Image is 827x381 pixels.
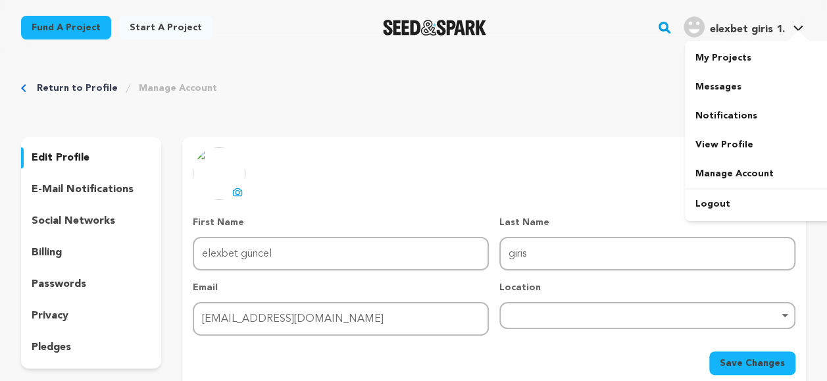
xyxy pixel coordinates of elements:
p: edit profile [32,150,89,166]
button: edit profile [21,147,161,168]
span: elexbet giris 1. [710,24,785,35]
button: privacy [21,305,161,326]
button: passwords [21,274,161,295]
p: e-mail notifications [32,182,134,197]
a: Start a project [119,16,213,39]
a: Manage Account [139,82,217,95]
a: elexbet giris 1.'s Profile [681,14,806,38]
span: Save Changes [720,357,785,370]
input: Last Name [499,237,795,270]
p: social networks [32,213,115,229]
img: user.png [684,16,705,38]
span: elexbet giris 1.'s Profile [681,14,806,41]
img: Seed&Spark Logo Dark Mode [383,20,486,36]
p: passwords [32,276,86,292]
button: pledges [21,337,161,358]
a: Fund a project [21,16,111,39]
p: privacy [32,308,68,324]
p: Location [499,281,795,294]
button: Save Changes [709,351,795,375]
a: Return to Profile [37,82,118,95]
p: pledges [32,340,71,355]
button: e-mail notifications [21,179,161,200]
p: Email [193,281,489,294]
div: elexbet giris 1.'s Profile [684,16,785,38]
input: First Name [193,237,489,270]
p: Last Name [499,216,795,229]
button: billing [21,242,161,263]
p: billing [32,245,62,261]
input: Email [193,302,489,336]
div: Breadcrumb [21,82,806,95]
button: social networks [21,211,161,232]
a: Seed&Spark Homepage [383,20,486,36]
p: First Name [193,216,489,229]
